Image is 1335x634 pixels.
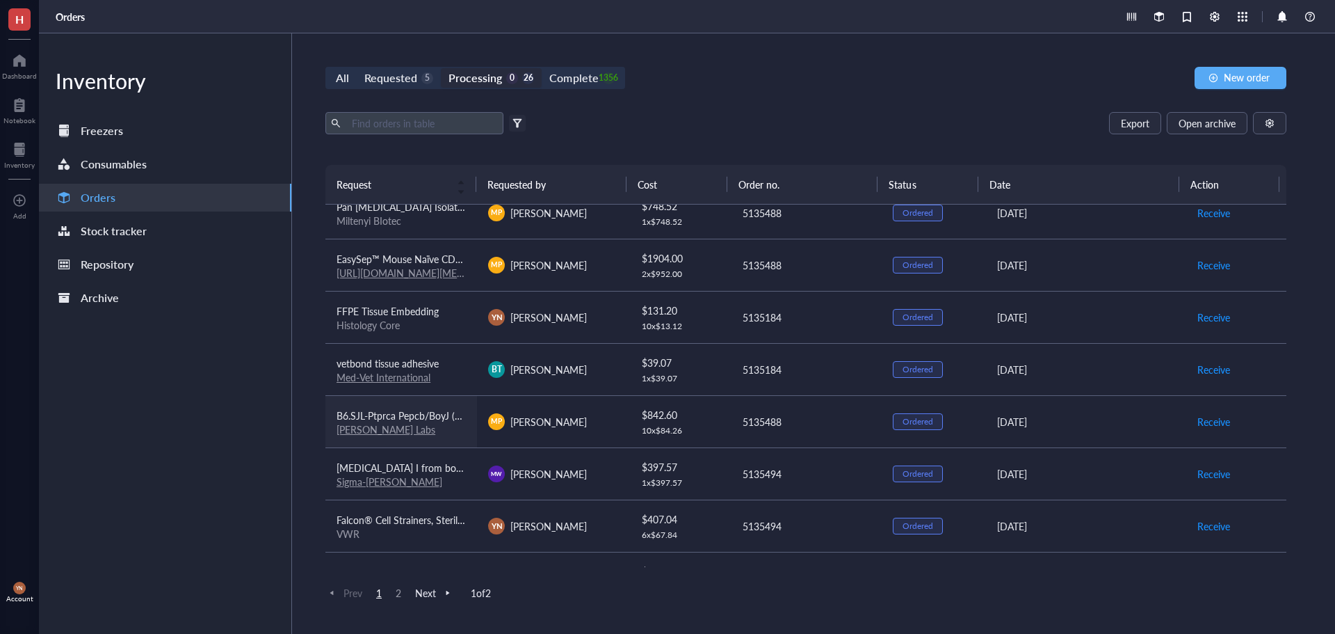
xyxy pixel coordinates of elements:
span: YN [491,520,502,532]
button: Open archive [1167,112,1247,134]
button: New order [1195,67,1286,89]
div: Account [6,594,33,603]
span: MP [492,260,502,270]
div: 26 [522,72,534,84]
a: [PERSON_NAME] Labs [337,422,435,436]
div: [DATE] [997,466,1174,482]
div: Ordered [903,521,933,532]
a: Stock tracker [39,217,291,245]
a: [URL][DOMAIN_NAME][MEDICAL_DATA] [337,266,516,280]
th: Cost [626,165,727,204]
div: 5135184 [743,362,871,377]
div: All [336,68,349,88]
span: Receive [1197,310,1230,325]
div: 10 x $ 13.12 [642,321,720,332]
a: Repository [39,251,291,278]
td: 5135488 [730,395,882,447]
div: $ 131.20 [642,303,720,318]
div: Add [13,212,26,220]
div: Freezers [81,121,123,141]
span: [PERSON_NAME] [510,310,587,324]
th: Request [325,165,476,204]
div: $ 288.00 [642,564,720,579]
div: $ 397.57 [642,459,720,475]
div: 5135488 [743,414,871,429]
span: Request [337,177,448,192]
td: 5135494 [730,500,882,552]
div: [DATE] [997,518,1174,534]
button: Receive [1197,254,1231,276]
div: $ 407.04 [642,512,720,527]
div: [DATE] [997,257,1174,273]
span: [PERSON_NAME] [510,467,587,481]
span: vetbond tissue adhesive [337,356,439,370]
span: Receive [1197,362,1230,377]
span: YN [491,311,502,323]
span: Receive [1197,466,1230,482]
div: 1 x $ 39.07 [642,373,720,384]
button: Receive [1197,515,1231,537]
button: Receive [1197,358,1231,381]
span: [PERSON_NAME] [510,206,587,220]
span: MP [492,207,502,218]
div: 6 x $ 67.84 [642,530,720,541]
a: Orders [56,10,88,23]
div: Requested [364,68,417,88]
div: 10 x $ 84.26 [642,425,720,436]
div: Ordered [903,312,933,323]
td: 5135488 [730,552,882,604]
div: Ordered [903,207,933,219]
span: Prev [325,587,362,599]
div: $ 1904.00 [642,251,720,266]
button: Receive [1197,202,1231,224]
span: Export [1121,118,1149,129]
span: Open archive [1179,118,1236,129]
div: segmented control [325,67,625,89]
div: 5135494 [743,466,871,482]
a: Consumables [39,150,291,178]
span: 1 of 2 [471,587,491,599]
th: Status [877,165,978,204]
span: 2 [390,587,407,599]
div: Repository [81,255,133,274]
div: Ordered [903,468,933,480]
th: Date [978,165,1179,204]
span: New order [1224,72,1270,83]
input: Find orders in table [346,113,498,134]
div: Stock tracker [81,221,147,241]
div: Ordered [903,260,933,271]
span: Receive [1197,518,1230,534]
span: YN [16,585,23,592]
div: 5135184 [743,310,871,325]
span: EasySep™ Mouse Naïve CD8+ [MEDICAL_DATA] Isolation Kit [337,252,600,266]
div: VWR [337,528,466,540]
span: [PERSON_NAME] [510,258,587,272]
span: Next [415,587,454,599]
div: $ 842.60 [642,407,720,422]
div: [DATE] [997,310,1174,325]
button: Receive [1197,306,1231,328]
div: Ordered [903,364,933,375]
td: 5135184 [730,291,882,343]
span: B6.SJL-Ptprca Pepcb/BoyJ (B6CD45.1) [337,409,502,422]
span: 1 [371,587,387,599]
a: Inventory [4,138,35,169]
button: Receive [1197,463,1231,485]
div: Inventory [39,67,291,95]
td: 5135184 [730,343,882,395]
a: Sigma-[PERSON_NAME] [337,475,442,489]
a: Dashboard [2,49,37,80]
a: Orders [39,184,291,212]
a: Notebook [3,94,35,125]
button: Receive [1197,411,1231,433]
div: Ordered [903,416,933,427]
th: Requested by [476,165,627,204]
span: Receive [1197,205,1230,221]
span: Falcon® Cell Strainers, Sterile 40 um [337,513,493,527]
div: 5135488 [743,257,871,273]
div: Histology Core [337,319,466,331]
div: [DATE] [997,205,1174,221]
th: Action [1179,165,1280,204]
span: [PERSON_NAME] [510,363,587,377]
div: Consumables [81,154,147,174]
